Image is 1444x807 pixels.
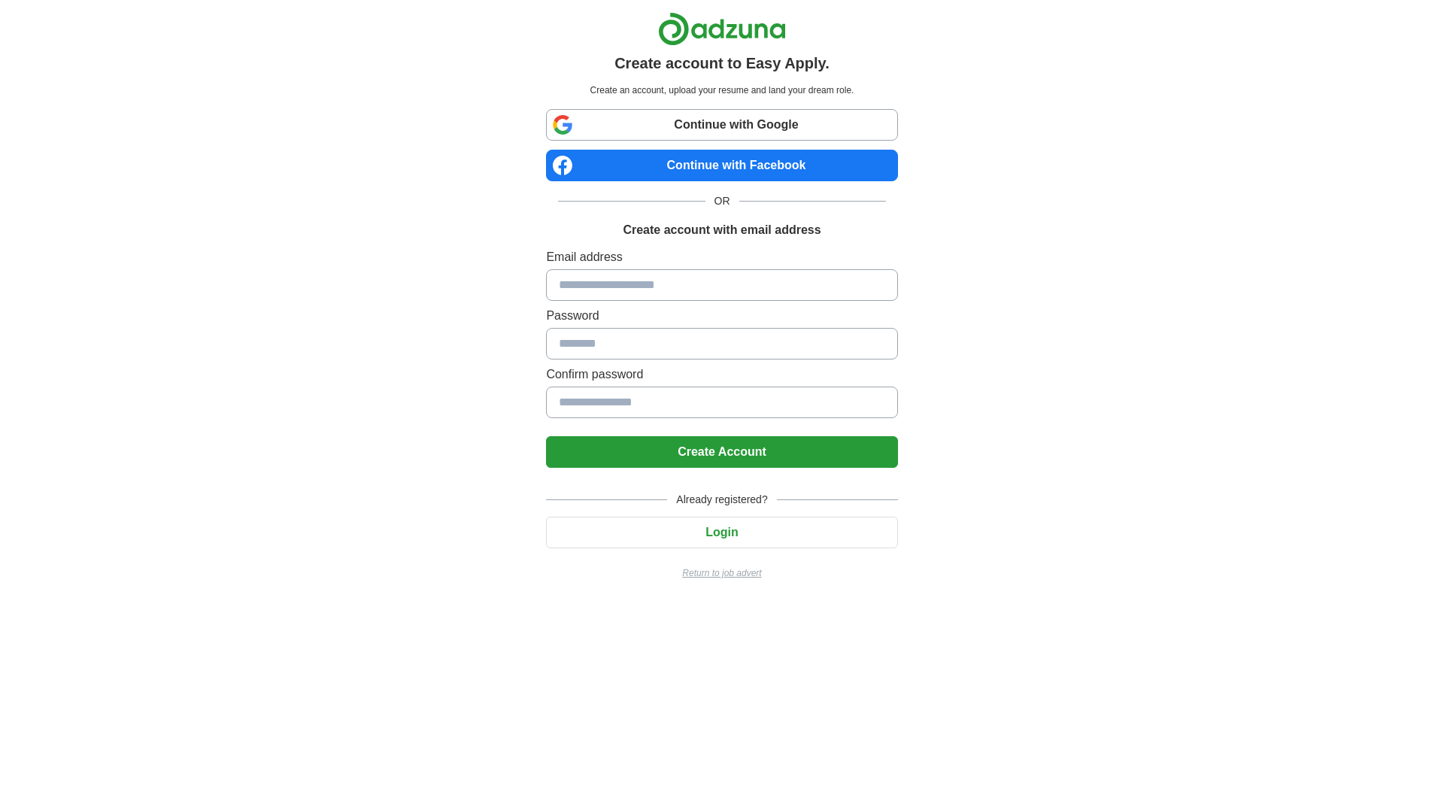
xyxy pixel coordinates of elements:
h1: Create account with email address [623,221,821,239]
a: Return to job advert [546,566,897,580]
button: Login [546,517,897,548]
p: Create an account, upload your resume and land your dream role. [549,83,894,97]
h1: Create account to Easy Apply. [614,52,830,74]
button: Create Account [546,436,897,468]
img: Adzuna logo [658,12,786,46]
a: Continue with Facebook [546,150,897,181]
a: Continue with Google [546,109,897,141]
span: OR [705,193,739,209]
label: Confirm password [546,366,897,384]
label: Password [546,307,897,325]
a: Login [546,526,897,539]
span: Already registered? [667,492,776,508]
label: Email address [546,248,897,266]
